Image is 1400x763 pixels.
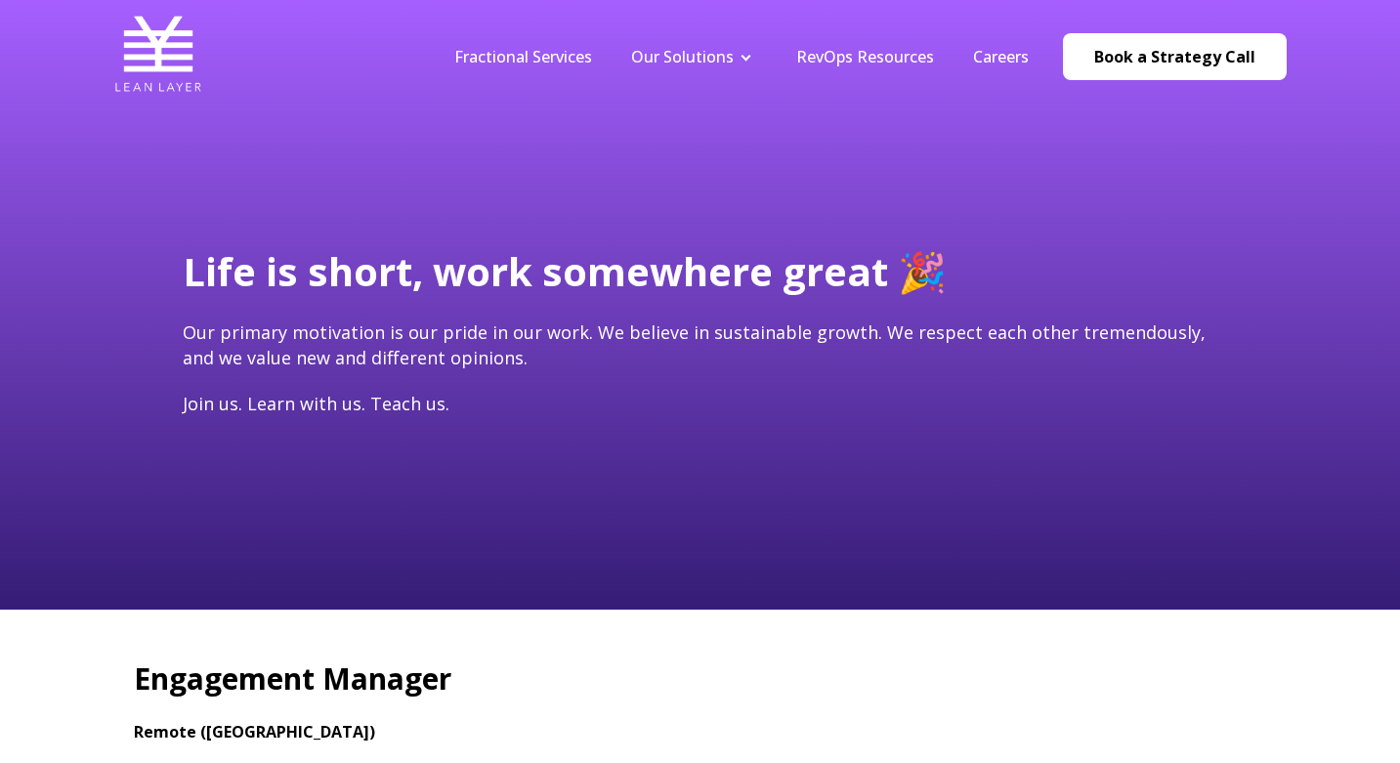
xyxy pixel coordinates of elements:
a: Careers [973,46,1029,67]
div: Navigation Menu [435,46,1048,67]
a: Fractional Services [454,46,592,67]
span: Life is short, work somewhere great 🎉 [183,244,947,298]
span: Our primary motivation is our pride in our work. We believe in sustainable growth. We respect eac... [183,320,1206,368]
a: Book a Strategy Call [1063,33,1287,80]
a: RevOps Resources [796,46,934,67]
a: Our Solutions [631,46,734,67]
strong: Remote ([GEOGRAPHIC_DATA]) [134,721,375,742]
span: Join us. Learn with us. Teach us. [183,392,449,415]
h2: Engagement Manager [134,658,1267,699]
img: Lean Layer Logo [114,10,202,98]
